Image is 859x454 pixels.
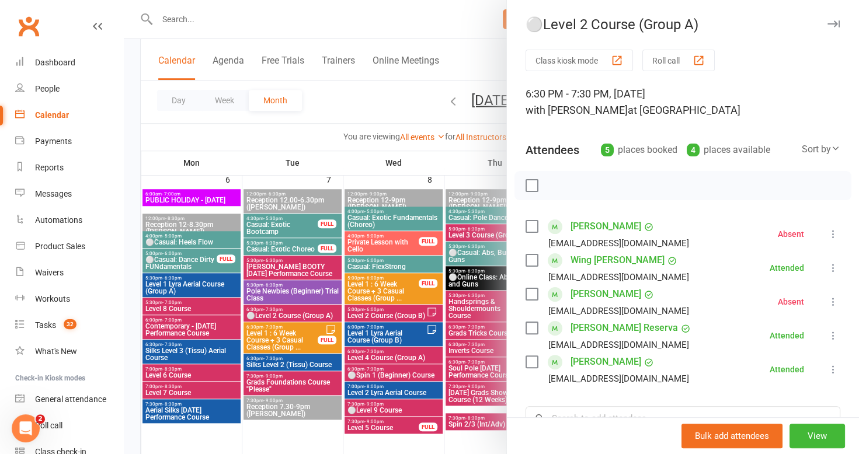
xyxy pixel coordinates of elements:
a: Dashboard [15,50,123,76]
div: Automations [35,215,82,225]
button: Class kiosk mode [526,50,633,71]
div: Payments [35,137,72,146]
a: Clubworx [14,12,43,41]
a: Automations [15,207,123,233]
button: View [790,424,845,448]
div: Calendar [35,110,69,120]
a: Product Sales [15,233,123,260]
div: Sort by [802,142,840,157]
div: People [35,84,60,93]
div: places available [687,142,770,158]
a: Waivers [15,260,123,286]
input: Search to add attendees [526,406,840,431]
div: Absent [778,230,804,238]
div: Roll call [35,421,62,430]
div: places booked [601,142,677,158]
div: Dashboard [35,58,75,67]
a: Wing [PERSON_NAME] [571,251,665,270]
div: Attended [770,264,804,272]
a: Tasks 32 [15,312,123,338]
div: Attendees [526,142,579,158]
div: Attended [770,365,804,373]
div: [EMAIL_ADDRESS][DOMAIN_NAME] [548,371,689,386]
div: Product Sales [35,242,85,251]
span: at [GEOGRAPHIC_DATA] [628,104,740,116]
button: Bulk add attendees [681,424,783,448]
div: Absent [778,298,804,306]
span: with [PERSON_NAME] [526,104,628,116]
a: Calendar [15,102,123,128]
span: 32 [64,319,76,329]
a: General attendance kiosk mode [15,386,123,413]
span: 2 [36,414,45,424]
a: Messages [15,181,123,207]
div: [EMAIL_ADDRESS][DOMAIN_NAME] [548,337,689,352]
div: [EMAIL_ADDRESS][DOMAIN_NAME] [548,270,689,285]
div: ⚪Level 2 Course (Group A) [507,16,859,33]
div: 4 [687,144,700,156]
a: [PERSON_NAME] [571,285,641,303]
div: Reports [35,163,64,172]
a: Workouts [15,286,123,312]
a: Payments [15,128,123,155]
a: People [15,76,123,102]
div: Attended [770,331,804,340]
div: What's New [35,347,77,356]
a: What's New [15,338,123,365]
a: [PERSON_NAME] [571,217,641,236]
div: Tasks [35,320,56,330]
div: 6:30 PM - 7:30 PM, [DATE] [526,86,840,118]
a: Roll call [15,413,123,439]
div: General attendance [35,394,106,404]
div: Waivers [35,268,64,277]
div: 5 [601,144,614,156]
iframe: Intercom live chat [12,414,40,442]
a: Reports [15,155,123,181]
div: [EMAIL_ADDRESS][DOMAIN_NAME] [548,236,689,251]
a: [PERSON_NAME] [571,352,641,371]
div: [EMAIL_ADDRESS][DOMAIN_NAME] [548,303,689,319]
div: Messages [35,189,72,198]
button: Roll call [642,50,715,71]
div: Workouts [35,294,70,303]
a: [PERSON_NAME] Reserva [571,319,678,337]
